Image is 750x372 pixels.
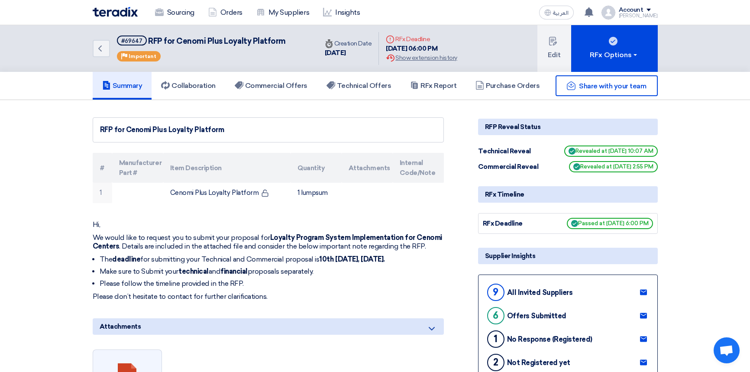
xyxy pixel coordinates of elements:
[112,153,163,183] th: Manufacturer Part #
[567,218,653,229] span: Passed at [DATE] 6:00 PM
[220,267,248,275] strong: financial
[478,186,658,203] div: RFx Timeline
[714,337,740,363] a: Open chat
[102,81,142,90] h5: Summary
[483,219,548,229] div: RFx Deadline
[100,267,444,276] li: Make sure to Submit your and proposals separately.
[553,10,569,16] span: العربية
[386,44,457,54] div: [DATE] 06:00 PM
[100,125,436,135] div: RFP for Cenomi Plus Loyalty Platform
[386,53,457,62] div: Show extension history
[507,288,573,297] div: All Invited Suppliers
[539,6,574,19] button: العربية
[152,72,225,100] a: Collaboration
[148,3,201,22] a: Sourcing
[466,72,549,100] a: Purchase Orders
[401,72,466,100] a: RFx Report
[478,248,658,264] div: Supplier Insights
[507,335,592,343] div: No Response (Registered)
[507,359,570,367] div: Not Registered yet
[487,330,504,348] div: 1
[507,312,566,320] div: Offers Submitted
[386,35,457,44] div: RFx Deadline
[93,233,444,251] p: We would like to request you to submit your proposal for . Details are included in the attached f...
[619,13,658,18] div: [PERSON_NAME]
[601,6,615,19] img: profile_test.png
[564,146,658,157] span: Revealed at [DATE] 10:07 AM
[342,153,393,183] th: Attachments
[163,153,291,183] th: Item Description
[325,39,372,48] div: Creation Date
[316,3,367,22] a: Insights
[129,53,156,59] span: Important
[327,81,391,90] h5: Technical Offers
[148,36,286,46] span: RFP for Cenomi Plus Loyalty Platform
[475,81,540,90] h5: Purchase Orders
[161,81,216,90] h5: Collaboration
[590,50,639,60] div: RFx Options
[235,81,307,90] h5: Commercial Offers
[571,25,658,72] button: RFx Options
[478,162,543,172] div: Commercial Reveal
[93,183,112,203] td: 1
[487,354,504,371] div: 2
[117,36,286,46] h5: RFP for Cenomi Plus Loyalty Platform
[93,220,444,229] p: Hi,
[100,322,141,331] span: Attachments
[317,72,401,100] a: Technical Offers
[291,153,342,183] th: Quantity
[478,146,543,156] div: Technical Reveal
[487,307,504,324] div: 6
[619,6,643,14] div: Account
[325,48,372,58] div: [DATE]
[319,255,333,263] strong: 10th
[393,153,444,183] th: Internal Code/Note
[569,161,658,172] span: Revealed at [DATE] 2:55 PM
[100,255,444,264] li: The for submitting your Technical and Commercial proposal is
[335,255,385,263] strong: [DATE], [DATE].
[93,292,444,301] p: Please don’t hesitate to contact for further clarifications.
[410,81,456,90] h5: RFx Report
[225,72,317,100] a: Commercial Offers
[100,279,444,288] li: Please follow the timeline provided in the RFP.
[121,38,142,44] div: #69647
[478,119,658,135] div: RFP Reveal Status
[163,183,291,203] td: Cenomi Plus Loyalty Platform
[93,72,152,100] a: Summary
[487,284,504,301] div: 9
[249,3,316,22] a: My Suppliers
[201,3,249,22] a: Orders
[93,233,442,250] strong: Loyalty Program System Implementation for Cenomi Centers
[178,267,209,275] strong: technical
[579,82,646,90] span: Share with your team
[537,25,571,72] button: Edit
[93,7,138,17] img: Teradix logo
[291,183,342,203] td: 1 lumpsum
[93,153,112,183] th: #
[112,255,140,263] strong: deadline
